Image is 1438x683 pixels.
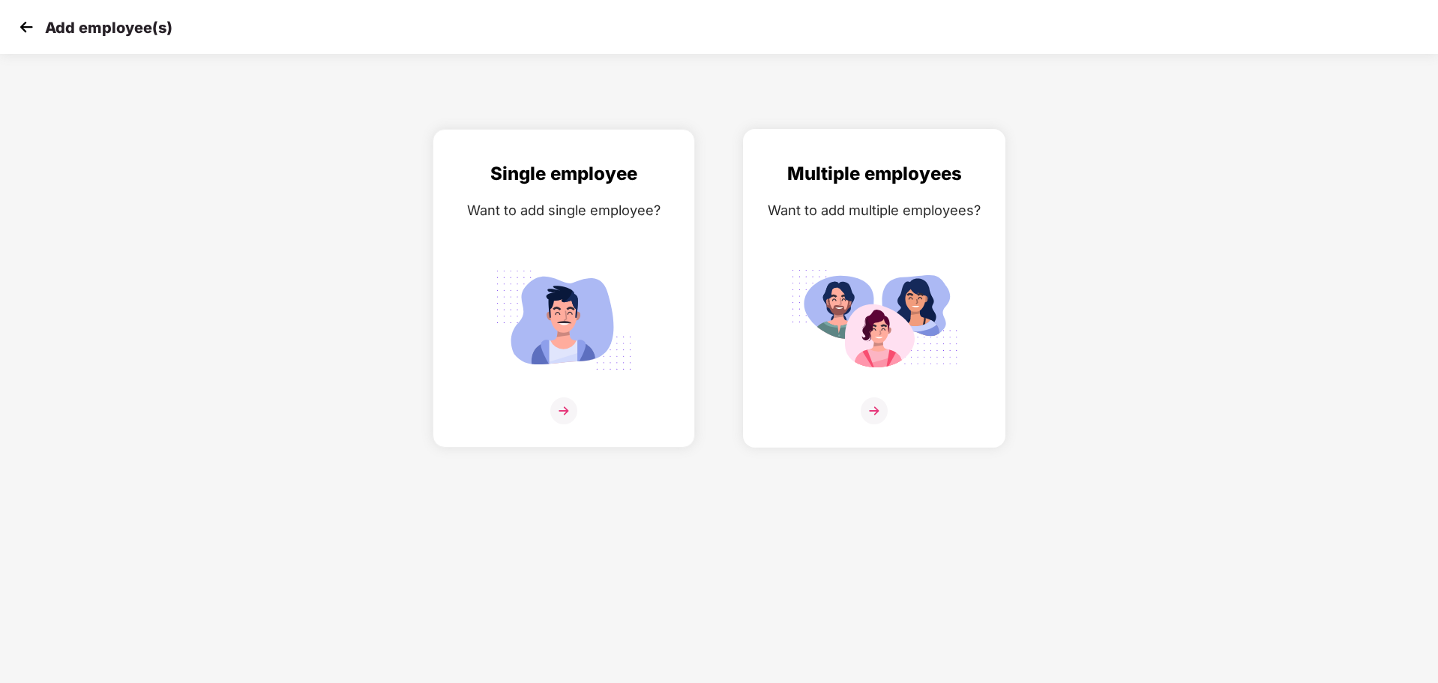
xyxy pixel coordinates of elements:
[790,262,958,379] img: svg+xml;base64,PHN2ZyB4bWxucz0iaHR0cDovL3d3dy53My5vcmcvMjAwMC9zdmciIGlkPSJNdWx0aXBsZV9lbXBsb3llZS...
[15,16,37,38] img: svg+xml;base64,PHN2ZyB4bWxucz0iaHR0cDovL3d3dy53My5vcmcvMjAwMC9zdmciIHdpZHRoPSIzMCIgaGVpZ2h0PSIzMC...
[759,160,990,188] div: Multiple employees
[448,160,679,188] div: Single employee
[550,397,577,424] img: svg+xml;base64,PHN2ZyB4bWxucz0iaHR0cDovL3d3dy53My5vcmcvMjAwMC9zdmciIHdpZHRoPSIzNiIgaGVpZ2h0PSIzNi...
[480,262,648,379] img: svg+xml;base64,PHN2ZyB4bWxucz0iaHR0cDovL3d3dy53My5vcmcvMjAwMC9zdmciIGlkPSJTaW5nbGVfZW1wbG95ZWUiIH...
[448,199,679,221] div: Want to add single employee?
[759,199,990,221] div: Want to add multiple employees?
[861,397,888,424] img: svg+xml;base64,PHN2ZyB4bWxucz0iaHR0cDovL3d3dy53My5vcmcvMjAwMC9zdmciIHdpZHRoPSIzNiIgaGVpZ2h0PSIzNi...
[45,19,172,37] p: Add employee(s)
